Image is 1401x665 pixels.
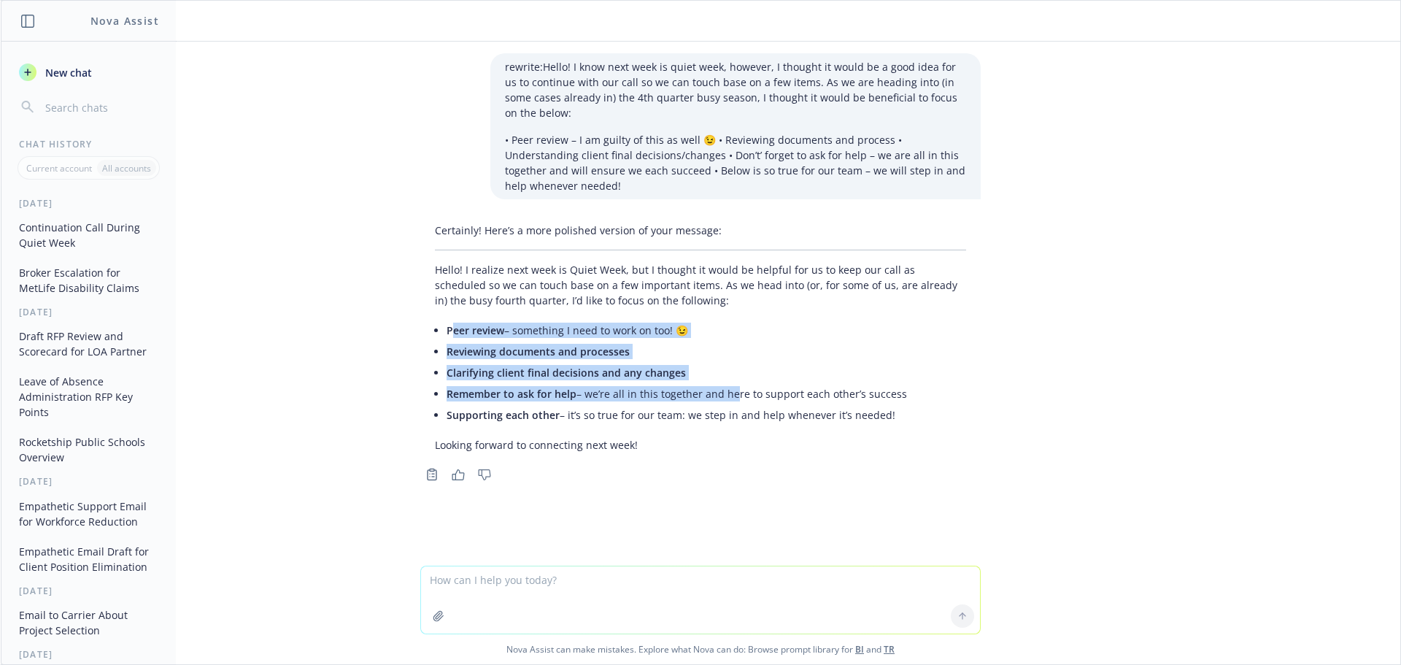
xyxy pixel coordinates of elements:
[505,132,966,193] p: • Peer review – I am guilty of this as well 😉 • Reviewing documents and process • Understanding c...
[90,13,159,28] h1: Nova Assist
[447,323,504,337] span: Peer review
[13,603,164,642] button: Email to Carrier About Project Selection
[505,59,966,120] p: rewrite:Hello! I know next week is quiet week, however, I thought it would be a good idea for us ...
[435,223,966,238] p: Certainly! Here’s a more polished version of your message:
[42,65,92,80] span: New chat
[42,97,158,118] input: Search chats
[447,387,576,401] span: Remember to ask for help
[435,262,966,308] p: Hello! I realize next week is Quiet Week, but I thought it would be helpful for us to keep our ca...
[26,162,92,174] p: Current account
[13,494,164,534] button: Empathetic Support Email for Workforce Reduction
[1,585,176,597] div: [DATE]
[473,464,496,485] button: Thumbs down
[855,643,864,656] a: BI
[425,468,439,481] svg: Copy to clipboard
[13,324,164,364] button: Draft RFP Review and Scorecard for LOA Partner
[447,366,686,380] span: Clarifying client final decisions and any changes
[1,197,176,210] div: [DATE]
[447,408,560,422] span: Supporting each other
[447,320,966,341] li: – something I need to work on too! 😉
[447,383,966,404] li: – we’re all in this together and here to support each other’s success
[13,59,164,85] button: New chat
[447,404,966,426] li: – it’s so true for our team: we step in and help whenever it’s needed!
[447,345,630,358] span: Reviewing documents and processes
[1,306,176,318] div: [DATE]
[1,138,176,150] div: Chat History
[102,162,151,174] p: All accounts
[13,369,164,424] button: Leave of Absence Administration RFP Key Points
[13,539,164,579] button: Empathetic Email Draft for Client Position Elimination
[7,634,1394,664] span: Nova Assist can make mistakes. Explore what Nova can do: Browse prompt library for and
[13,261,164,300] button: Broker Escalation for MetLife Disability Claims
[884,643,895,656] a: TR
[13,215,164,255] button: Continuation Call During Quiet Week
[1,648,176,661] div: [DATE]
[435,437,966,453] p: Looking forward to connecting next week!
[13,430,164,469] button: Rocketship Public Schools Overview
[1,475,176,488] div: [DATE]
